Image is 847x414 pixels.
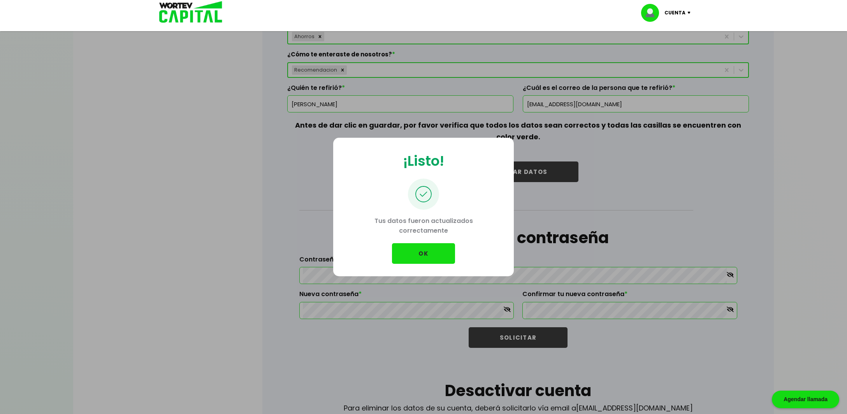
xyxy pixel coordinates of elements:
p: Tus datos fueron actualizados correctamente [346,210,501,243]
div: Agendar llamada [772,391,839,408]
button: OK [392,243,455,264]
p: Cuenta [664,7,685,19]
img: profile-image [641,4,664,22]
p: ¡Listo! [403,150,444,172]
img: palomita [408,179,439,210]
